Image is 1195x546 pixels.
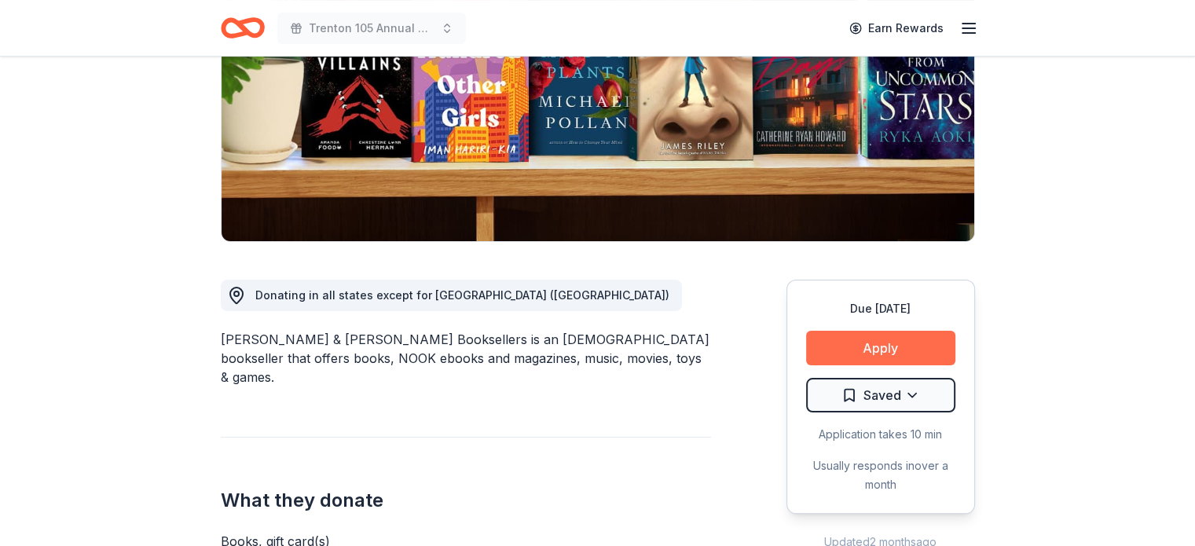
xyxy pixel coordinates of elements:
span: Trenton 105 Annual Cornhole Tournament [309,19,434,38]
span: Saved [863,385,901,405]
div: Application takes 10 min [806,425,955,444]
a: Earn Rewards [840,14,953,42]
div: [PERSON_NAME] & [PERSON_NAME] Booksellers is an [DEMOGRAPHIC_DATA] bookseller that offers books, ... [221,330,711,387]
button: Apply [806,331,955,365]
div: Due [DATE] [806,299,955,318]
a: Home [221,9,265,46]
button: Saved [806,378,955,412]
h2: What they donate [221,488,711,513]
span: Donating in all states except for [GEOGRAPHIC_DATA] ([GEOGRAPHIC_DATA]) [255,288,669,302]
button: Trenton 105 Annual Cornhole Tournament [277,13,466,44]
div: Usually responds in over a month [806,456,955,494]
